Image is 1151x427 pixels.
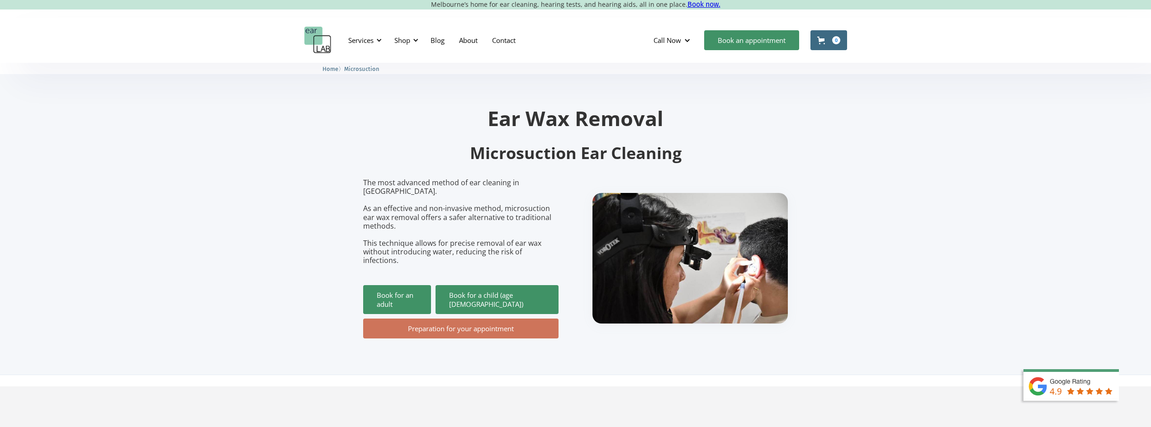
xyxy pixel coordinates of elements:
a: Contact [485,27,523,53]
a: Preparation for your appointment [363,319,559,338]
h2: Microsuction Ear Cleaning [363,143,788,164]
a: Home [322,64,338,73]
a: Book for a child (age [DEMOGRAPHIC_DATA]) [436,285,559,314]
div: 0 [832,36,840,44]
a: Microsuction [344,64,379,73]
div: Shop [389,27,421,54]
div: Call Now [654,36,681,45]
div: Services [348,36,374,45]
a: home [304,27,332,54]
span: Home [322,66,338,72]
p: The most advanced method of ear cleaning in [GEOGRAPHIC_DATA]. As an effective and non-invasive m... [363,178,559,265]
div: Shop [394,36,410,45]
a: Blog [423,27,452,53]
div: Call Now [646,27,700,54]
a: Book for an adult [363,285,431,314]
span: Microsuction [344,66,379,72]
li: 〉 [322,64,344,74]
img: boy getting ear checked. [592,193,788,324]
a: About [452,27,485,53]
h1: Ear Wax Removal [363,108,788,128]
a: Open cart [810,30,847,50]
a: Book an appointment [704,30,799,50]
div: Services [343,27,384,54]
